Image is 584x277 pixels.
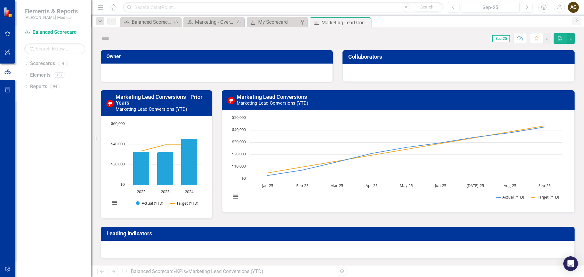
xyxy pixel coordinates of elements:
text: Jun-25 [434,183,446,188]
a: Marketing Lead Conversions [237,94,307,100]
button: Sep-25 [461,2,520,13]
button: Show Target (YTD) [531,194,559,200]
text: $40,000 [232,127,246,132]
div: 4 [58,61,68,66]
img: Below Target [228,97,235,104]
text: $0 [242,175,246,181]
div: Marketing - Overview Dashboard [195,18,235,26]
a: KPIs [176,268,186,274]
span: Elements & Reports [24,8,78,15]
text: 2024 [185,189,194,194]
text: $40,000 [111,141,125,147]
a: Marketing Lead Conversions - Prior Years [116,94,202,106]
a: Scorecards [30,60,55,67]
a: Marketing - Overview Dashboard [185,18,235,26]
div: Chart. Highcharts interactive chart. [228,115,568,206]
button: View chart menu, Chart [231,192,240,201]
h3: Leading Indicators [106,230,571,237]
svg: Interactive chart [228,115,565,206]
a: Balanced Scorecard [131,268,174,274]
button: Search [412,3,442,12]
small: Marketing Lead Conversions (YTD) [237,100,308,106]
div: Open Intercom Messenger [563,256,578,271]
text: Jan-25 [261,183,273,188]
text: $0 [120,182,125,187]
a: Reports [30,83,47,90]
text: 2023 [161,189,169,194]
input: Search Below... [24,43,85,54]
button: Show Actual (YTD) [136,200,164,206]
div: My Scorecard [258,18,298,26]
text: $20,000 [111,161,125,167]
span: Search [420,5,433,9]
input: Search ClearPoint... [123,2,443,13]
div: » » [122,268,333,275]
img: Not Defined [100,34,110,43]
text: $30,000 [232,139,246,144]
g: Actual (YTD), series 1 of 2. Bar series with 3 bars. [133,139,198,185]
text: [DATE]-25 [467,183,484,188]
text: Sep-25 [538,183,551,188]
img: ClearPoint Strategy [3,7,14,18]
button: Show Target (YTD) [170,200,199,206]
text: Aug-25 [503,183,516,188]
button: View chart menu, Chart [110,199,119,207]
span: Sep-25 [492,35,510,42]
div: Marketing Lead Conversions (YTD) [322,19,369,26]
text: Apr-25 [365,183,377,188]
text: Feb-25 [296,183,308,188]
a: Balanced Scorecard Welcome Page [122,18,172,26]
img: Below Target [106,100,114,107]
button: Show Actual (YTD) [496,194,524,200]
div: 94 [50,84,60,89]
path: 2023, 32,367. Actual (YTD). [157,152,174,185]
div: Sep-25 [463,4,517,11]
path: 2022, 32,865. Actual (YTD). [133,152,150,185]
div: Balanced Scorecard Welcome Page [132,18,172,26]
h3: Collaborators [348,54,571,60]
path: 2024, 45,728. Actual (YTD). [181,139,198,185]
a: My Scorecard [248,18,298,26]
text: $50,000 [232,115,246,120]
a: Balanced Scorecard [24,29,85,36]
a: Elements [30,72,50,79]
text: Mar-25 [330,183,343,188]
svg: Interactive chart [107,121,204,212]
div: 132 [54,73,65,78]
div: Chart. Highcharts interactive chart. [107,121,206,212]
small: Marketing Lead Conversions (YTD) [116,106,187,112]
text: 2022 [137,189,145,194]
text: $20,000 [232,151,246,157]
text: May-25 [399,183,412,188]
div: Marketing Lead Conversions (YTD) [188,268,263,274]
button: AG [568,2,579,13]
h3: Owner [106,54,329,59]
text: $10,000 [232,163,246,169]
text: $60,000 [111,121,125,126]
small: [PERSON_NAME] Medical [24,15,78,20]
